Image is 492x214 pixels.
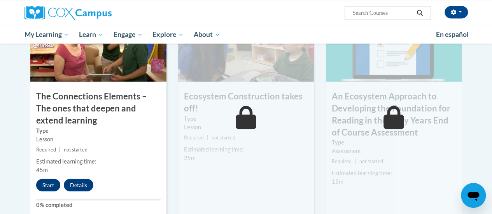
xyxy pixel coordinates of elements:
span: Explore [152,30,184,39]
h3: The Connections Elements – The ones that deepen and extend learning [30,90,166,126]
span: 25m [184,154,196,161]
label: Type [36,126,161,135]
div: Lesson [36,135,161,143]
div: Main menu [19,26,474,43]
label: Type [184,114,308,123]
button: Details [64,179,93,191]
h3: Ecosystem Construction takes off! [178,90,314,114]
img: Cox Campus [25,6,112,20]
span: About [194,30,220,39]
div: Assessment [332,146,456,155]
input: Search Courses [352,8,414,17]
button: Account Settings [445,6,468,18]
span: Required [332,158,352,164]
span: not started [359,158,383,164]
div: Estimated learning time: [332,169,456,177]
a: My Learning [19,26,74,43]
span: 45m [36,166,48,173]
span: Learn [79,30,103,39]
a: Engage [109,26,148,43]
button: Search [414,8,425,17]
a: About [189,26,225,43]
span: | [59,146,61,152]
span: Engage [114,30,143,39]
label: Type [332,138,456,146]
a: En español [431,26,474,43]
span: My Learning [24,30,69,39]
a: Explore [147,26,189,43]
span: 15m [332,178,343,184]
button: Start [36,179,60,191]
a: Cox Campus [25,6,165,20]
div: Lesson [184,123,308,131]
div: Estimated learning time: [36,157,161,165]
div: Estimated learning time: [184,145,308,153]
label: 0% completed [36,200,161,209]
a: Learn [74,26,109,43]
span: | [355,158,356,164]
span: Required [36,146,56,152]
span: not started [64,146,88,152]
h3: An Ecosystem Approach to Developing the Foundation for Reading in the Early Years End of Course A... [326,90,462,138]
span: | [207,134,208,140]
iframe: Button to launch messaging window [461,183,486,208]
span: Required [184,134,204,140]
span: not started [212,134,235,140]
span: En español [436,30,469,38]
